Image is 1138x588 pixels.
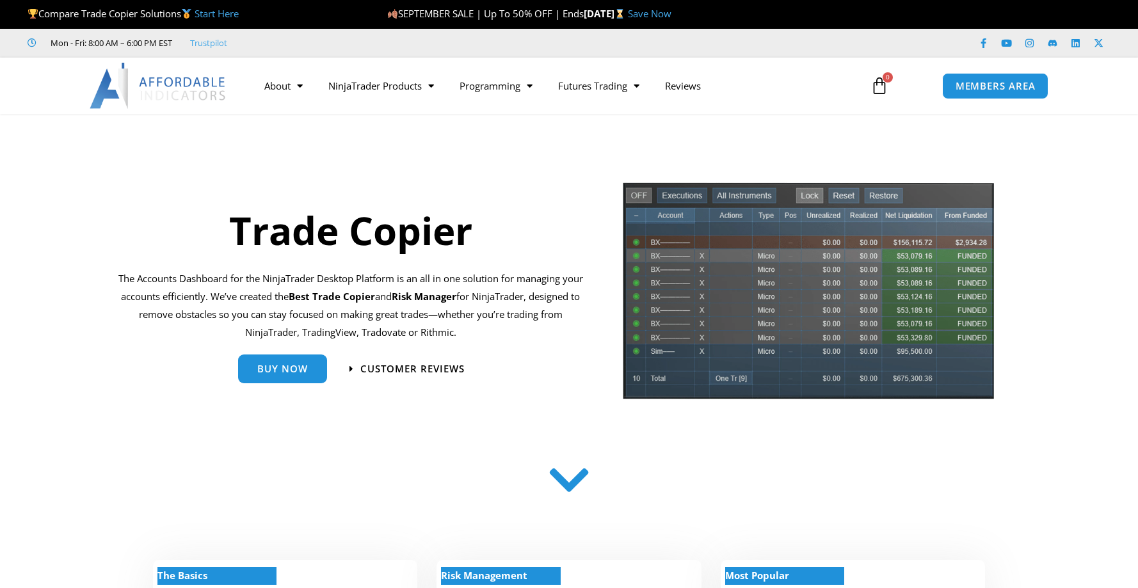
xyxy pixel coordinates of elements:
[360,364,465,374] span: Customer Reviews
[942,73,1049,99] a: MEMBERS AREA
[182,9,191,19] img: 🥇
[851,67,908,104] a: 0
[956,81,1036,91] span: MEMBERS AREA
[652,71,714,100] a: Reviews
[388,9,397,19] img: 🍂
[252,71,856,100] nav: Menu
[392,290,456,303] strong: Risk Manager
[190,35,227,51] a: Trustpilot
[28,9,38,19] img: 🏆
[621,181,995,409] img: tradecopier | Affordable Indicators – NinjaTrader
[252,71,316,100] a: About
[118,270,583,341] p: The Accounts Dashboard for the NinjaTrader Desktop Platform is an all in one solution for managin...
[257,364,308,374] span: Buy Now
[447,71,545,100] a: Programming
[615,9,625,19] img: ⌛
[47,35,172,51] span: Mon - Fri: 8:00 AM – 6:00 PM EST
[157,569,207,582] strong: The Basics
[387,7,584,20] span: SEPTEMBER SALE | Up To 50% OFF | Ends
[90,63,227,109] img: LogoAI | Affordable Indicators – NinjaTrader
[118,203,583,257] h1: Trade Copier
[725,569,789,582] strong: Most Popular
[584,7,628,20] strong: [DATE]
[545,71,652,100] a: Futures Trading
[628,7,671,20] a: Save Now
[28,7,239,20] span: Compare Trade Copier Solutions
[195,7,239,20] a: Start Here
[289,290,375,303] b: Best Trade Copier
[349,364,465,374] a: Customer Reviews
[441,569,527,582] strong: Risk Management
[316,71,447,100] a: NinjaTrader Products
[238,354,327,383] a: Buy Now
[883,72,893,83] span: 0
